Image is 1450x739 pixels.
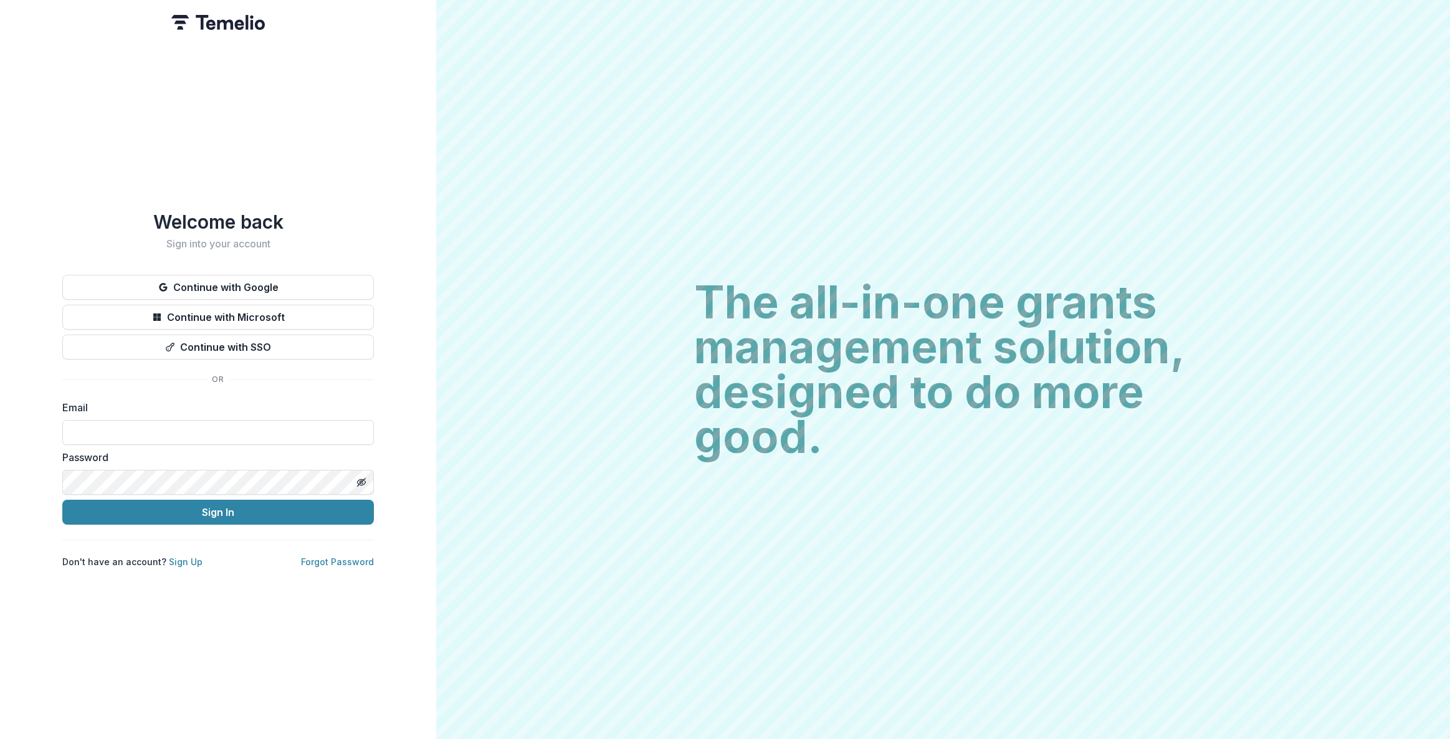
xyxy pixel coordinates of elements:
a: Forgot Password [301,556,374,567]
h1: Welcome back [62,211,374,233]
button: Continue with Microsoft [62,305,374,330]
button: Toggle password visibility [351,472,371,492]
button: Sign In [62,500,374,525]
a: Sign Up [169,556,203,567]
img: Temelio [171,15,265,30]
label: Email [62,400,366,415]
button: Continue with Google [62,275,374,300]
label: Password [62,450,366,465]
button: Continue with SSO [62,335,374,360]
h2: Sign into your account [62,238,374,250]
p: Don't have an account? [62,555,203,568]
